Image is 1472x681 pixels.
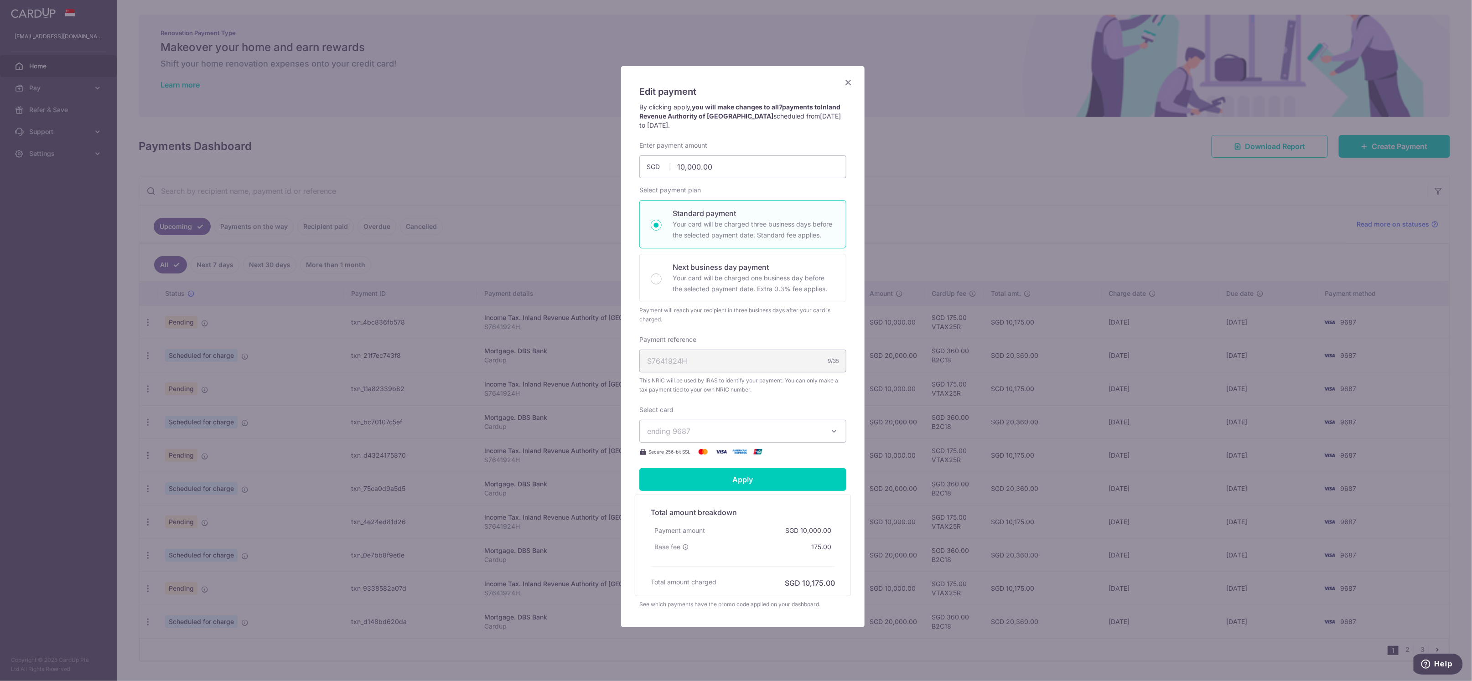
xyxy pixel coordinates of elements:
h6: SGD 10,175.00 [785,578,835,588]
img: Mastercard [694,446,712,457]
img: Visa [712,446,731,457]
div: Payment will reach your recipient in three business days after your card is charged. [639,306,846,324]
h5: Edit payment [639,84,846,99]
div: See which payments have the promo code applied on your dashboard. [639,600,846,609]
button: Close [843,77,854,88]
span: 7 [779,103,782,111]
iframe: Opens a widget where you can find more information [1414,654,1463,676]
p: Your card will be charged three business days before the selected payment date. Standard fee appl... [673,219,835,241]
h6: Total amount charged [651,578,716,587]
span: Base fee [654,542,680,552]
input: Apply [639,468,846,491]
p: Next business day payment [673,262,835,273]
label: Enter payment amount [639,141,707,150]
img: American Express [731,446,749,457]
p: By clicking apply, scheduled from . [639,103,846,130]
p: Your card will be charged one business day before the selected payment date. Extra 0.3% fee applies. [673,273,835,294]
input: 0.00 [639,155,846,178]
span: SGD [647,162,670,171]
div: Payment amount [651,522,709,539]
div: 9/35 [828,356,839,366]
img: UnionPay [749,446,767,457]
label: Select card [639,405,674,414]
span: Secure 256-bit SSL [648,448,690,455]
h5: Total amount breakdown [651,507,835,518]
span: ending 9687 [647,427,690,436]
button: ending 9687 [639,420,846,443]
span: This NRIC will be used by IRAS to identify your payment. You can only make a tax payment tied to ... [639,376,846,394]
p: Standard payment [673,208,835,219]
label: Select payment plan [639,186,701,195]
div: 175.00 [808,539,835,555]
div: SGD 10,000.00 [782,522,835,539]
label: Payment reference [639,335,696,344]
strong: you will make changes to all payments to [639,103,840,120]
